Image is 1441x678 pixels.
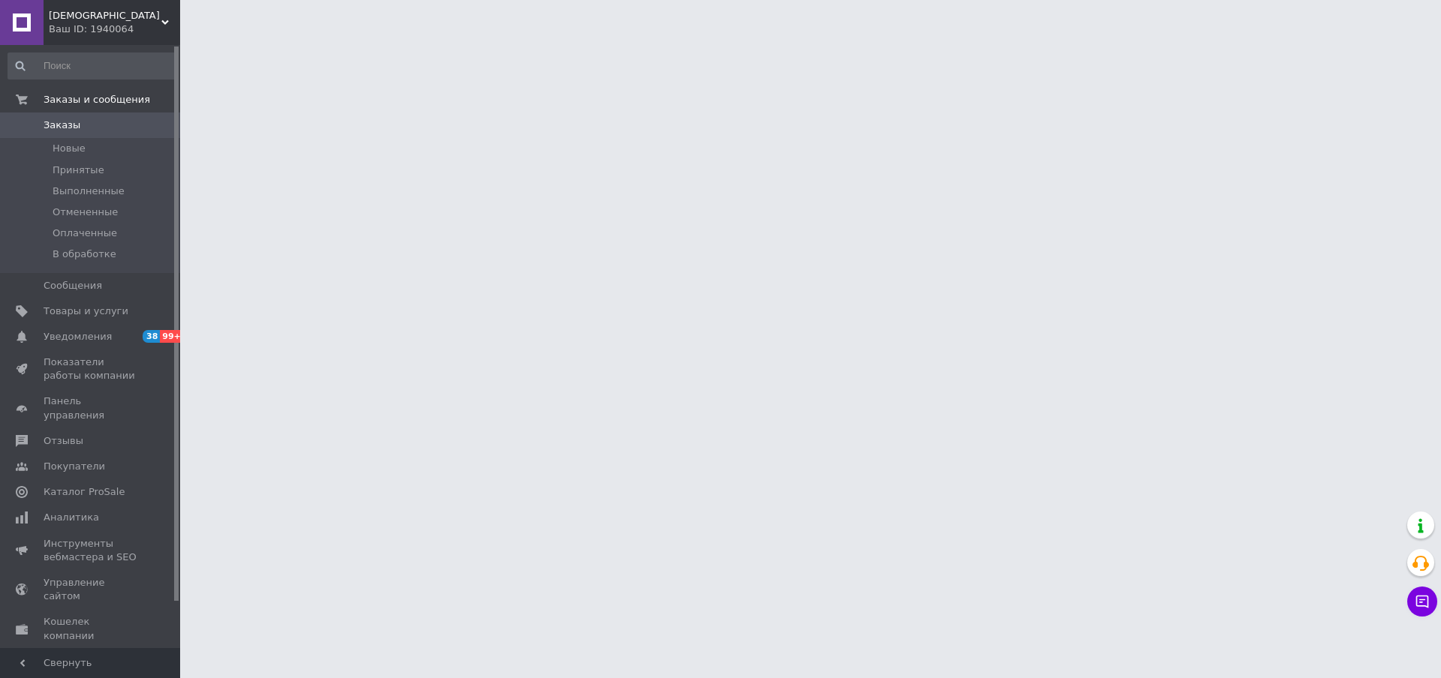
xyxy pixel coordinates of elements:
[44,615,139,642] span: Кошелек компании
[44,355,139,382] span: Показатели работы компании
[44,394,139,421] span: Панель управления
[44,485,125,499] span: Каталог ProSale
[44,118,80,132] span: Заказы
[143,330,160,343] span: 38
[44,93,150,106] span: Заказы и сообщения
[44,434,83,448] span: Отзывы
[44,576,139,603] span: Управление сайтом
[44,460,105,473] span: Покупатели
[49,9,161,22] span: Мегатуризм
[44,304,128,318] span: Товары и услуги
[49,22,180,36] div: Ваш ID: 1940064
[160,330,185,343] span: 99+
[53,247,116,261] span: В обработке
[44,511,99,524] span: Аналитика
[44,537,139,564] span: Инструменты вебмастера и SEO
[1407,586,1437,616] button: Чат с покупателем
[53,226,117,240] span: Оплаченные
[53,184,125,198] span: Выполненные
[44,279,102,292] span: Сообщения
[53,142,86,155] span: Новые
[44,330,112,343] span: Уведомления
[53,163,104,177] span: Принятые
[53,205,118,219] span: Отмененные
[8,52,177,79] input: Поиск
